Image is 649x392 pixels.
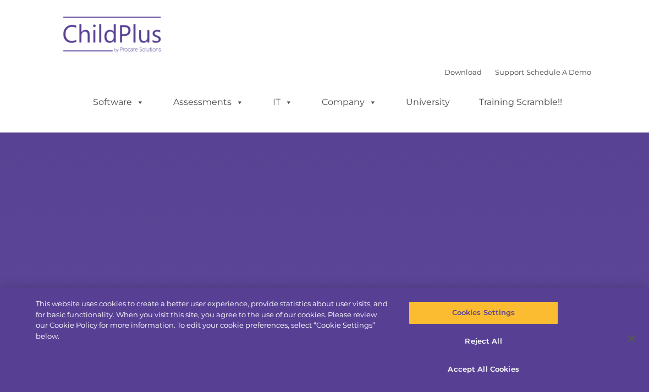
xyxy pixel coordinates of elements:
[444,68,591,76] font: |
[162,91,255,113] a: Assessments
[82,91,155,113] a: Software
[619,327,643,351] button: Close
[409,358,558,381] button: Accept All Cookies
[409,301,558,324] button: Cookies Settings
[36,299,389,341] div: This website uses cookies to create a better user experience, provide statistics about user visit...
[58,9,168,64] img: ChildPlus by Procare Solutions
[311,91,388,113] a: Company
[495,68,524,76] a: Support
[395,91,461,113] a: University
[526,68,591,76] a: Schedule A Demo
[262,91,304,113] a: IT
[444,68,482,76] a: Download
[409,330,558,353] button: Reject All
[468,91,573,113] a: Training Scramble!!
